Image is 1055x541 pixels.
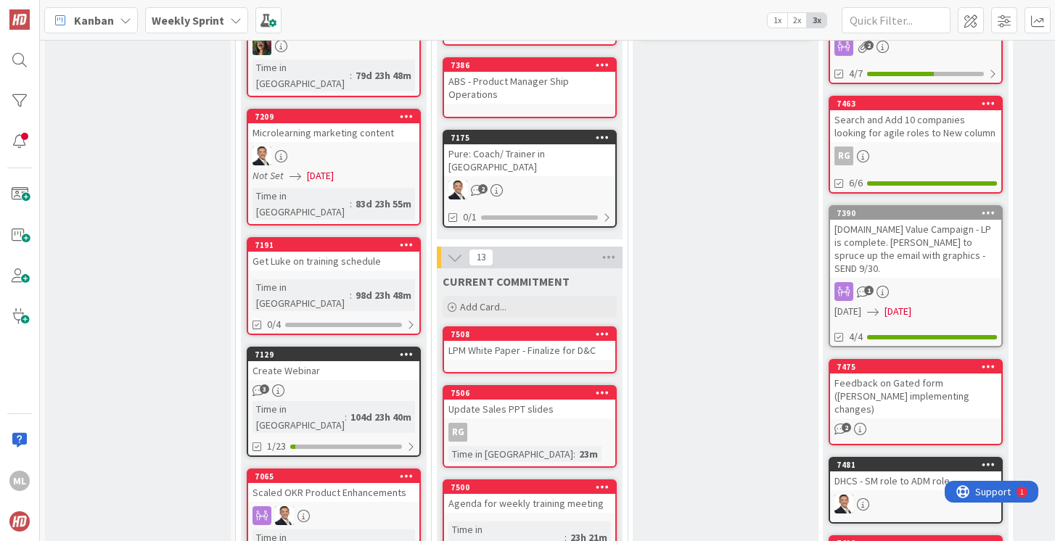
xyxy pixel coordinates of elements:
[460,300,506,313] span: Add Card...
[444,131,615,144] div: 7175
[849,175,863,191] span: 6/6
[837,460,1001,470] div: 7481
[830,471,1001,490] div: DHCS - SM role to ADM role
[448,423,467,442] div: RG
[444,328,615,360] div: 7508LPM White Paper - Finalize for D&C
[350,287,352,303] span: :
[248,348,419,380] div: 7129Create Webinar
[849,329,863,344] span: 4/4
[444,400,615,418] div: Update Sales PPT slides
[830,97,1001,110] div: 7463
[267,439,286,454] span: 1/23
[837,208,1001,218] div: 7390
[575,446,602,462] div: 23m
[463,210,477,225] span: 0/1
[842,423,851,432] span: 2
[248,110,419,142] div: 7209Microlearning marketing content
[248,483,419,502] div: Scaled OKR Product Enhancements
[444,494,615,513] div: Agenda for weekly training meeting
[444,131,615,176] div: 7175Pure: Coach/ Trainer in [GEOGRAPHIC_DATA]
[830,220,1001,278] div: [DOMAIN_NAME] Value Campaign - LP is complete. [PERSON_NAME] to spruce up the email with graphics...
[451,482,615,492] div: 7500
[253,146,271,165] img: SL
[444,423,615,442] div: RG
[248,123,419,142] div: Microlearning marketing content
[768,13,787,28] span: 1x
[248,470,419,483] div: 7065
[248,239,419,270] div: 7191Get Luke on training schedule
[248,348,419,361] div: 7129
[864,41,874,50] span: 2
[253,188,350,220] div: Time in [GEOGRAPHIC_DATA]
[350,67,352,83] span: :
[448,181,467,199] img: SL
[275,506,294,525] img: SL
[253,279,350,311] div: Time in [GEOGRAPHIC_DATA]
[444,72,615,104] div: ABS - Product Manager Ship Operations
[830,207,1001,220] div: 7390
[255,112,419,122] div: 7209
[248,361,419,380] div: Create Webinar
[830,360,1001,418] div: 7475Feedback on Gated form ([PERSON_NAME] implementing changes)
[9,9,30,30] img: Visit kanbanzone.com
[444,328,615,341] div: 7508
[345,409,347,425] span: :
[347,409,415,425] div: 104d 23h 40m
[444,144,615,176] div: Pure: Coach/ Trainer in [GEOGRAPHIC_DATA]
[267,317,281,332] span: 0/4
[830,458,1001,471] div: 7481
[830,495,1001,513] div: SL
[830,207,1001,278] div: 7390[DOMAIN_NAME] Value Campaign - LP is complete. [PERSON_NAME] to spruce up the email with grap...
[255,240,419,250] div: 7191
[30,2,66,20] span: Support
[830,110,1001,142] div: Search and Add 10 companies looking for agile roles to New column
[255,471,419,482] div: 7065
[74,12,114,29] span: Kanban
[444,481,615,494] div: 7500
[248,110,419,123] div: 7209
[248,506,419,525] div: SL
[307,168,334,183] span: [DATE]
[253,401,345,433] div: Time in [GEOGRAPHIC_DATA]
[253,59,350,91] div: Time in [GEOGRAPHIC_DATA]
[152,13,224,28] b: Weekly Sprint
[444,387,615,400] div: 7506
[451,388,615,398] div: 7506
[573,446,575,462] span: :
[807,13,826,28] span: 3x
[451,329,615,339] div: 7508
[444,59,615,104] div: 7386ABS - Product Manager Ship Operations
[849,66,863,81] span: 4/7
[9,511,30,532] img: avatar
[830,373,1001,418] div: Feedback on Gated form ([PERSON_NAME] implementing changes)
[255,350,419,360] div: 7129
[451,133,615,143] div: 7175
[248,252,419,270] div: Get Luke on training schedule
[837,362,1001,372] div: 7475
[444,387,615,418] div: 7506Update Sales PPT slides
[443,274,570,289] span: CURRENT COMMITMENT
[837,99,1001,109] div: 7463
[253,169,284,182] i: Not Set
[830,97,1001,142] div: 7463Search and Add 10 companies looking for agile roles to New column
[9,471,30,491] div: ML
[248,146,419,165] div: SL
[248,470,419,502] div: 7065Scaled OKR Product Enhancements
[444,341,615,360] div: LPM White Paper - Finalize for D&C
[884,304,911,319] span: [DATE]
[444,181,615,199] div: SL
[787,13,807,28] span: 2x
[469,249,493,266] span: 13
[478,184,488,194] span: 2
[248,36,419,55] div: SL
[444,481,615,513] div: 7500Agenda for weekly training meeting
[75,6,79,17] div: 1
[350,196,352,212] span: :
[864,286,874,295] span: 1
[448,446,573,462] div: Time in [GEOGRAPHIC_DATA]
[830,146,1001,165] div: RG
[444,59,615,72] div: 7386
[352,287,415,303] div: 98d 23h 48m
[842,7,951,33] input: Quick Filter...
[834,495,853,513] img: SL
